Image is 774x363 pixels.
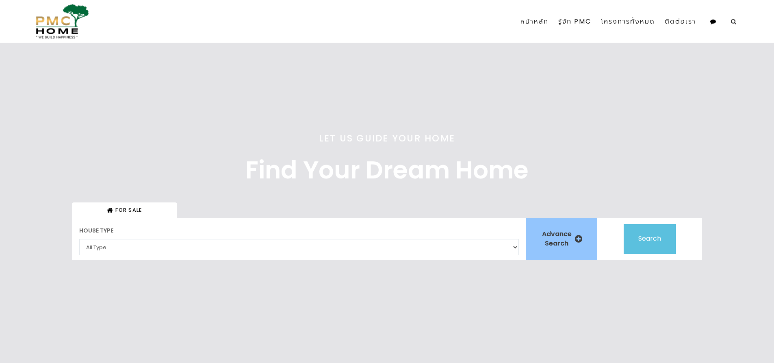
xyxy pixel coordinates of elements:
[540,230,573,248] div: Advance Search
[624,224,676,254] button: Search
[79,226,519,235] label: House Type
[596,3,660,40] a: โครงการทั้งหมด
[638,234,661,243] span: Search
[526,221,597,257] button: Advance Search
[33,4,89,39] img: pmc-logo
[516,3,553,40] a: หน้าหลัก
[107,206,142,213] a: For Sale
[72,158,702,182] h1: Find Your Dream Home
[553,3,596,40] a: รู้จัก PMC
[72,133,702,143] p: LET US GUIDE YOUR HOME
[660,3,701,40] a: ติดต่อเรา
